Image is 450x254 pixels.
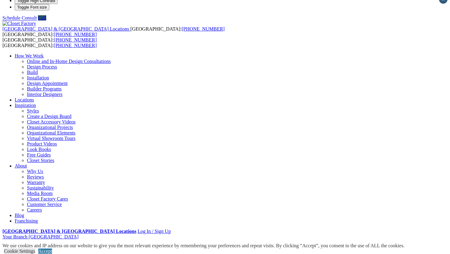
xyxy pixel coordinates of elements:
a: Design Process [27,64,57,69]
a: Media Room [27,191,53,196]
span: [GEOGRAPHIC_DATA]: [GEOGRAPHIC_DATA]: [2,26,225,37]
span: Your Branch [2,234,27,239]
a: Organizational Elements [27,130,75,135]
a: Product Videos [27,141,57,146]
a: Careers [27,207,42,212]
a: Log In / Sign Up [137,229,171,234]
a: [PHONE_NUMBER] [54,43,97,48]
a: Closet Stories [27,158,54,163]
a: Look Books [27,147,51,152]
div: We use cookies and IP address on our website to give you the most relevant experience by remember... [2,243,404,248]
a: Cookie Settings [4,248,35,254]
a: About [15,163,27,168]
span: [GEOGRAPHIC_DATA] [28,234,78,239]
a: Schedule Consult [2,15,37,20]
a: [PHONE_NUMBER] [54,37,97,42]
a: Create a Design Board [27,114,71,119]
a: Installation [27,75,49,80]
a: How We Work [15,53,44,58]
a: Interior Designers [27,92,62,97]
span: [GEOGRAPHIC_DATA] & [GEOGRAPHIC_DATA] Locations [2,26,129,31]
a: Your Branch [GEOGRAPHIC_DATA] [2,234,79,239]
img: Closet Factory [2,21,36,26]
a: Organizational Projects [27,125,73,130]
a: Call [38,15,46,20]
a: Closet Accessory Videos [27,119,76,124]
a: Online and In-Home Design Consultations [27,59,111,64]
a: [PHONE_NUMBER] [54,32,97,37]
a: Accept [38,248,52,254]
a: Blog [15,213,24,218]
a: [GEOGRAPHIC_DATA] & [GEOGRAPHIC_DATA] Locations [2,229,136,234]
a: Locations [15,97,34,102]
a: Why Us [27,169,43,174]
a: Inspiration [15,103,36,108]
a: Design Appointment [27,81,68,86]
a: Build [27,70,38,75]
a: Sustainability [27,185,54,190]
button: Toggle Font size [15,4,49,10]
a: Closet Factory Cares [27,196,68,201]
a: [PHONE_NUMBER] [182,26,224,31]
a: Warranty [27,180,45,185]
a: Free Guides [27,152,51,157]
span: Toggle Font size [17,5,47,9]
a: Franchising [15,218,38,223]
a: [GEOGRAPHIC_DATA] & [GEOGRAPHIC_DATA] Locations [2,26,130,31]
a: Builder Programs [27,86,62,91]
span: [GEOGRAPHIC_DATA]: [GEOGRAPHIC_DATA]: [2,37,97,48]
a: Reviews [27,174,44,179]
a: Virtual Showroom Tours [27,136,76,141]
a: Customer Service [27,202,62,207]
a: Styles [27,108,39,113]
